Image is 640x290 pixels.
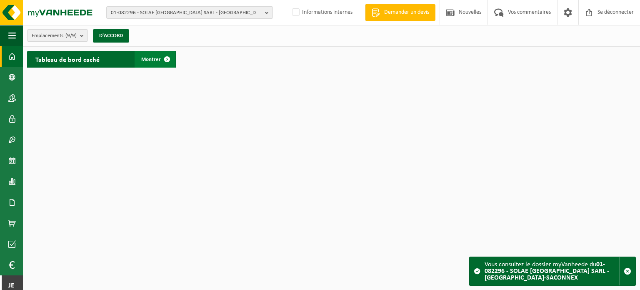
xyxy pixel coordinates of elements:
font: Se déconnecter [597,9,634,15]
font: 01-082296 - SOLAE [GEOGRAPHIC_DATA] SARL - [GEOGRAPHIC_DATA]-SACONNEX [485,261,609,281]
font: (9/9) [65,33,77,38]
button: D'ACCORD [93,29,129,43]
font: Nouvelles [459,9,481,15]
font: Tableau de bord caché [35,57,100,63]
font: D'ACCORD [99,33,123,38]
font: je [8,282,15,290]
font: Vos commentaires [508,9,551,15]
font: 01-082296 - SOLAE [GEOGRAPHIC_DATA] SARL - [GEOGRAPHIC_DATA]-SACONNEX [111,10,292,15]
font: Montrer [141,57,161,62]
font: Emplacements [32,33,63,38]
a: Demander un devis [365,4,435,21]
button: Emplacements(9/9) [27,29,88,42]
font: Demander un devis [384,9,429,15]
button: 01-082296 - SOLAE [GEOGRAPHIC_DATA] SARL - [GEOGRAPHIC_DATA]-SACONNEX [106,6,273,19]
a: Montrer [135,51,175,68]
font: Vous consultez le dossier myVanheede du [485,261,596,268]
font: Informations internes [302,9,352,15]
